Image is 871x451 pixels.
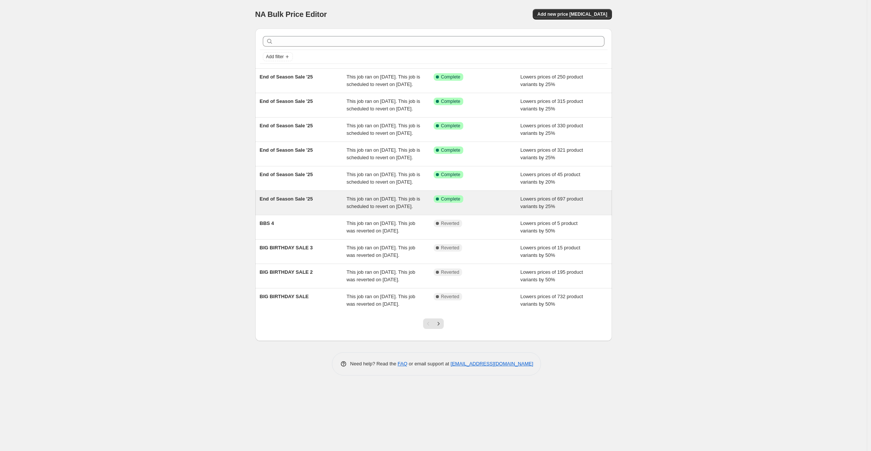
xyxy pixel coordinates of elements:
[441,98,460,104] span: Complete
[520,123,583,136] span: Lowers prices of 330 product variants by 25%
[441,123,460,129] span: Complete
[520,98,583,112] span: Lowers prices of 315 product variants by 25%
[441,74,460,80] span: Complete
[441,220,460,226] span: Reverted
[260,147,313,153] span: End of Season Sale '25
[260,245,313,250] span: BIG BIRTHDAY SALE 3
[407,361,451,367] span: or email support at
[260,220,274,226] span: BBS 4
[520,269,583,282] span: Lowers prices of 195 product variants by 50%
[520,172,580,185] span: Lowers prices of 45 product variants by 20%
[260,269,313,275] span: BIG BIRTHDAY SALE 2
[347,196,420,209] span: This job ran on [DATE]. This job is scheduled to revert on [DATE].
[347,220,415,234] span: This job ran on [DATE]. This job was reverted on [DATE].
[533,9,612,20] button: Add new price [MEDICAL_DATA]
[441,196,460,202] span: Complete
[441,147,460,153] span: Complete
[347,147,420,160] span: This job ran on [DATE]. This job is scheduled to revert on [DATE].
[520,196,583,209] span: Lowers prices of 697 product variants by 25%
[260,98,313,104] span: End of Season Sale '25
[520,294,583,307] span: Lowers prices of 732 product variants by 50%
[451,361,533,367] a: [EMAIL_ADDRESS][DOMAIN_NAME]
[537,11,607,17] span: Add new price [MEDICAL_DATA]
[347,269,415,282] span: This job ran on [DATE]. This job was reverted on [DATE].
[441,269,460,275] span: Reverted
[347,245,415,258] span: This job ran on [DATE]. This job was reverted on [DATE].
[347,74,420,87] span: This job ran on [DATE]. This job is scheduled to revert on [DATE].
[441,245,460,251] span: Reverted
[347,98,420,112] span: This job ran on [DATE]. This job is scheduled to revert on [DATE].
[347,294,415,307] span: This job ran on [DATE]. This job was reverted on [DATE].
[520,245,580,258] span: Lowers prices of 15 product variants by 50%
[260,172,313,177] span: End of Season Sale '25
[398,361,407,367] a: FAQ
[520,74,583,87] span: Lowers prices of 250 product variants by 25%
[423,318,444,329] nav: Pagination
[266,54,284,60] span: Add filter
[441,294,460,300] span: Reverted
[347,123,420,136] span: This job ran on [DATE]. This job is scheduled to revert on [DATE].
[347,172,420,185] span: This job ran on [DATE]. This job is scheduled to revert on [DATE].
[433,318,444,329] button: Next
[260,294,309,299] span: BIG BIRTHDAY SALE
[263,52,293,61] button: Add filter
[260,196,313,202] span: End of Season Sale '25
[260,123,313,128] span: End of Season Sale '25
[255,10,327,18] span: NA Bulk Price Editor
[441,172,460,178] span: Complete
[350,361,398,367] span: Need help? Read the
[520,220,577,234] span: Lowers prices of 5 product variants by 50%
[260,74,313,80] span: End of Season Sale '25
[520,147,583,160] span: Lowers prices of 321 product variants by 25%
